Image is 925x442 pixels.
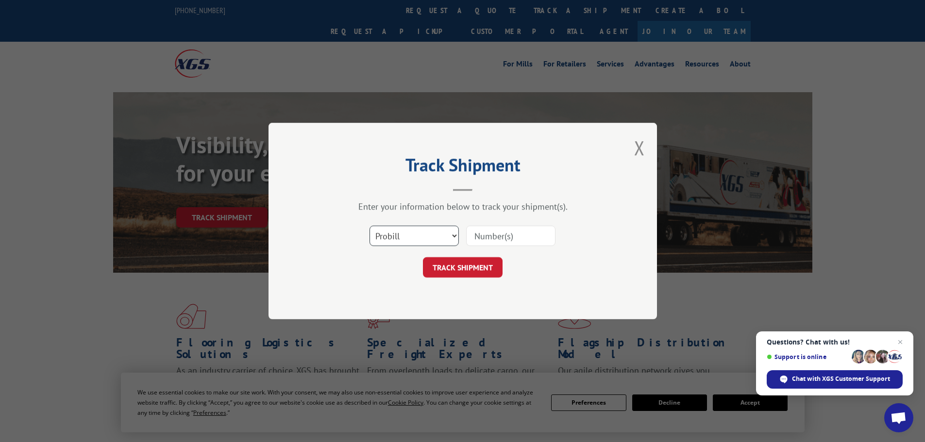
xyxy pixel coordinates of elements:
[317,201,608,212] div: Enter your information below to track your shipment(s).
[767,370,903,389] div: Chat with XGS Customer Support
[884,403,913,432] div: Open chat
[792,375,890,383] span: Chat with XGS Customer Support
[767,353,848,360] span: Support is online
[317,158,608,177] h2: Track Shipment
[894,336,906,348] span: Close chat
[466,226,555,246] input: Number(s)
[767,338,903,346] span: Questions? Chat with us!
[634,135,645,161] button: Close modal
[423,257,503,278] button: TRACK SHIPMENT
